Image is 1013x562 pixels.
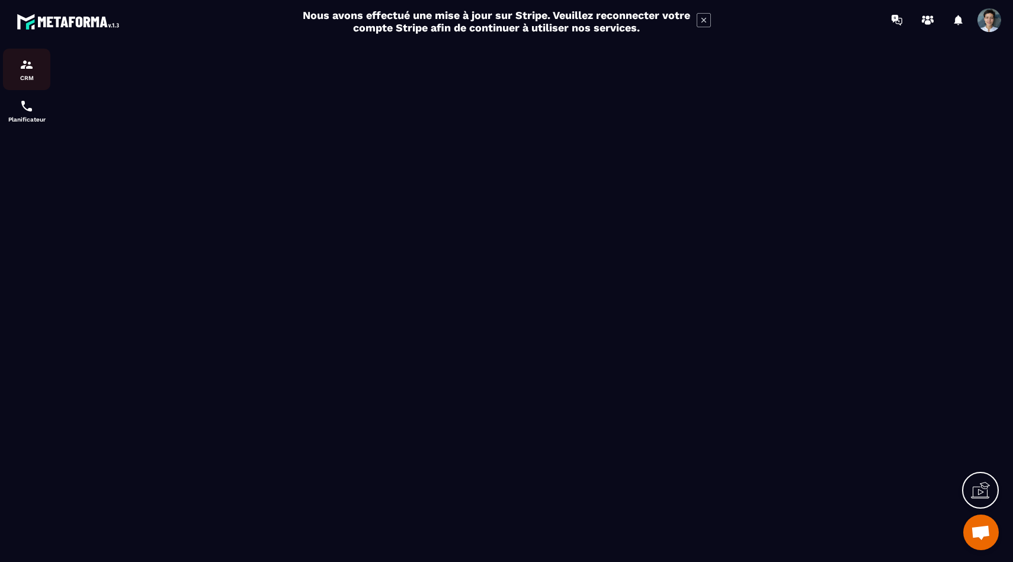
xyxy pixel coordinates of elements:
[20,58,34,72] img: formation
[20,99,34,113] img: scheduler
[302,9,691,34] h2: Nous avons effectué une mise à jour sur Stripe. Veuillez reconnecter votre compte Stripe afin de ...
[3,75,50,81] p: CRM
[963,515,999,550] div: Ouvrir le chat
[3,49,50,90] a: formationformationCRM
[3,116,50,123] p: Planificateur
[17,11,123,33] img: logo
[3,90,50,132] a: schedulerschedulerPlanificateur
